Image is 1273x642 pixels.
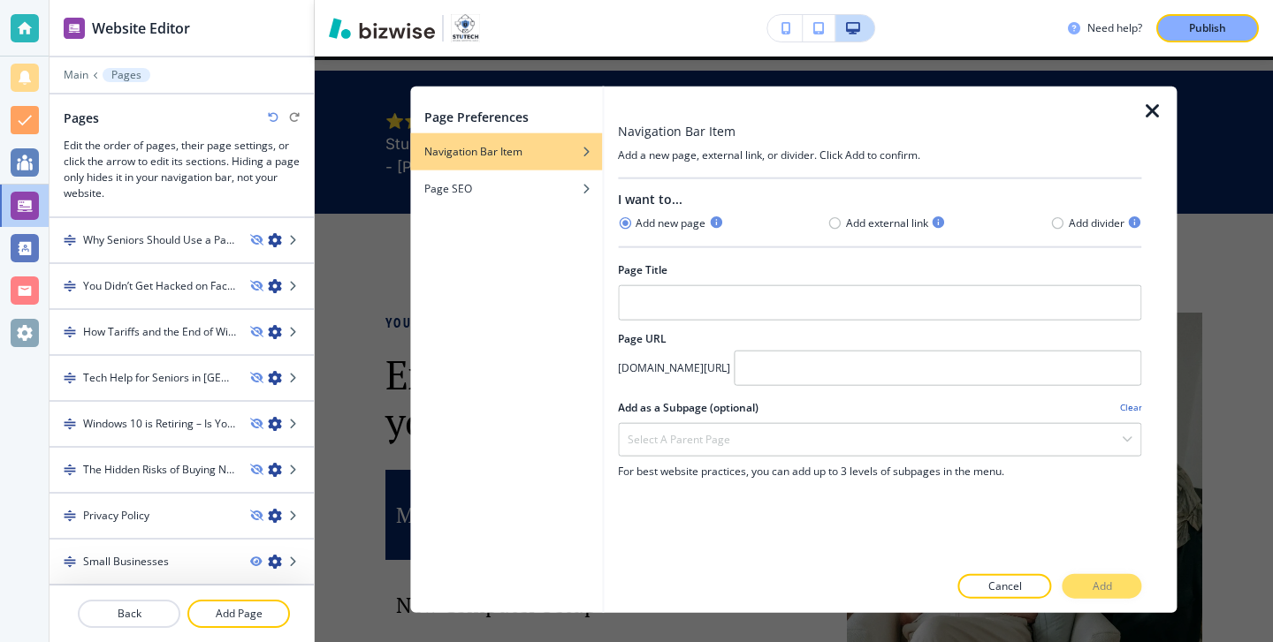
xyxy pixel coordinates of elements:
button: Pages [103,68,150,82]
p: Cancel [988,578,1022,594]
img: Drag [64,464,76,476]
h2: I want to... [618,189,1141,208]
h3: Navigation Bar Item [618,121,736,140]
h4: Select a parent page [628,431,730,447]
button: Page SEO [410,170,602,207]
h2: Website Editor [92,18,190,39]
h2: Page URL [618,330,1141,346]
p: Add Page [189,606,288,622]
p: Pages [111,69,141,81]
h4: Add divider [1069,215,1124,231]
h3: Edit the order of pages, their page settings, or click the arrow to edit its sections. Hiding a p... [64,138,300,201]
img: Drag [64,372,76,384]
h4: [DOMAIN_NAME][URL] [618,359,730,375]
div: DragYou Didn’t Get Hacked on Facebook—But That Fake Profile of You is a Big Problem [50,264,314,310]
h4: Add external link [846,215,928,231]
div: DragTech Help for Seniors in [GEOGRAPHIC_DATA] | StuTech Goes the Extra Mile [50,356,314,402]
span: Dividers are used to group subpages in your navigation bar. For example, hovering on a divider ca... [1128,215,1142,231]
div: DragHow Tariffs and the End of Windows 10 Could Impact Your Next Computer Purchase [50,310,314,356]
div: DragWhy Seniors Should Use a Password Manager [50,218,314,264]
span: This new page will be a part of your Bizwise website. You can customize its sections in this edit... [709,215,723,231]
h3: For best website practices, you can add up to 3 levels of subpages in the menu. [618,463,1141,479]
h4: Privacy Policy [83,508,149,524]
button: Back [78,600,180,628]
div: DragPrivacy Policy [50,494,314,540]
div: DragWindows 10 is Retiring – Is Your Computer Ready? [50,402,314,448]
img: Drag [64,418,76,430]
h2: Pages [64,109,99,127]
h4: Add a new page, external link, or divider. Click Add to confirm. [618,147,1141,162]
h4: The Hidden Risks of Buying New Electronics on Amazon [83,462,236,478]
img: Drag [64,555,76,568]
h2: Page Preferences [424,107,529,125]
h4: Add new page [636,215,705,231]
button: Cancel [958,574,1052,599]
h3: Need help? [1087,20,1142,36]
img: Drag [64,326,76,338]
img: Drag [64,234,76,246]
h2: Add as a Subpage (optional) [618,399,758,415]
img: Bizwise Logo [329,18,435,39]
img: editor icon [64,18,85,39]
h4: Clear [1120,401,1142,414]
h4: How Tariffs and the End of Windows 10 Could Impact Your Next Computer Purchase [83,324,236,340]
div: DragThe Hidden Risks of Buying New Electronics on Amazon [50,448,314,494]
h4: Windows 10 is Retiring – Is Your Computer Ready? [83,416,236,432]
h4: Navigation Bar Item [424,143,522,159]
img: Your Logo [451,14,480,42]
button: Add Page [187,600,290,628]
h4: You Didn’t Get Hacked on Facebook—But That Fake Profile of You is a Big Problem [83,278,236,294]
button: Main [64,69,88,81]
span: Clicking on this link will bring viewers to your specified URL (website address). It will open in... [932,215,946,231]
img: Drag [64,280,76,292]
div: DragSmall Businesses [50,540,314,585]
h4: Page SEO [424,180,472,196]
img: Drag [64,510,76,522]
h4: Small Businesses [83,554,169,570]
button: Navigation Bar Item [410,132,602,170]
h2: Page Title [618,261,667,277]
h4: Tech Help for Seniors in [GEOGRAPHIC_DATA] | StuTech Goes the Extra Mile [83,370,236,386]
p: Publish [1189,20,1226,36]
p: Back [80,606,179,622]
h4: Why Seniors Should Use a Password Manager [83,232,236,248]
button: Publish [1156,14,1259,42]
